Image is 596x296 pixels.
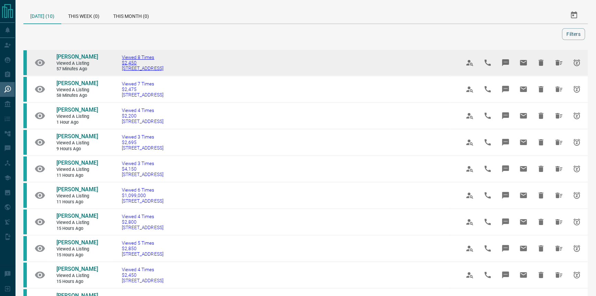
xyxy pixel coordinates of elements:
span: View Profile [461,81,478,98]
div: condos.ca [23,130,27,155]
a: [PERSON_NAME] [56,213,98,220]
button: Select Date Range [566,7,582,23]
span: Hide All from Joseph Quan [551,240,567,257]
span: $2,200 [122,113,163,119]
span: Message [497,108,514,124]
span: Hide [533,187,549,204]
span: [STREET_ADDRESS] [122,145,163,151]
a: Viewed 7 Times$2,475[STREET_ADDRESS] [122,81,163,98]
span: Hide All from Joseph Quan [551,214,567,230]
span: Message [497,81,514,98]
span: Viewed a Listing [56,246,98,252]
div: [DATE] (10) [23,7,61,24]
div: This Week (0) [61,7,106,23]
div: condos.ca [23,156,27,181]
span: Hide [533,134,549,151]
div: condos.ca [23,183,27,208]
span: Message [497,240,514,257]
span: Snooze [568,81,585,98]
span: [PERSON_NAME] [56,160,98,166]
span: Email [515,240,532,257]
span: Email [515,267,532,283]
span: [PERSON_NAME] [56,53,98,60]
span: Call [479,81,496,98]
span: Hide All from Yasmine Bifout [551,187,567,204]
span: View Profile [461,161,478,177]
span: [STREET_ADDRESS] [122,225,163,230]
span: Viewed a Listing [56,220,98,226]
span: [STREET_ADDRESS] [122,119,163,124]
span: Call [479,240,496,257]
a: Viewed 3 Times$2,695[STREET_ADDRESS] [122,134,163,151]
span: $2,695 [122,140,163,145]
span: Viewed 3 Times [122,134,163,140]
span: Email [515,134,532,151]
span: [PERSON_NAME] [56,106,98,113]
a: Viewed 3 Times$4,150[STREET_ADDRESS] [122,161,163,177]
span: Call [479,161,496,177]
span: Call [479,267,496,283]
span: Viewed 7 Times [122,81,163,86]
span: Snooze [568,214,585,230]
span: Snooze [568,267,585,283]
span: View Profile [461,134,478,151]
span: Call [479,187,496,204]
span: Email [515,54,532,71]
span: Hide [533,240,549,257]
a: [PERSON_NAME] [56,80,98,87]
div: condos.ca [23,210,27,234]
span: Hide [533,214,549,230]
span: $2,450 [122,272,163,278]
span: View Profile [461,240,478,257]
a: Viewed 4 Times$2,450[STREET_ADDRESS] [122,267,163,283]
span: Viewed 3 Times [122,161,163,166]
span: View Profile [461,187,478,204]
span: Viewed a Listing [56,273,98,279]
span: Hide All from Noah Park [551,134,567,151]
span: Viewed 5 Times [122,240,163,246]
span: Email [515,81,532,98]
a: Viewed 4 Times$2,200[STREET_ADDRESS] [122,108,163,124]
span: Message [497,161,514,177]
div: condos.ca [23,263,27,287]
span: Message [497,214,514,230]
a: Viewed 5 Times$2,850[STREET_ADDRESS] [122,240,163,257]
span: Snooze [568,54,585,71]
span: View Profile [461,108,478,124]
span: 9 hours ago [56,146,98,152]
span: 1 hour ago [56,120,98,125]
span: Viewed a Listing [56,114,98,120]
span: Hide [533,267,549,283]
span: [PERSON_NAME] [56,213,98,219]
span: View Profile [461,214,478,230]
span: Call [479,214,496,230]
span: Hide All from Chi Wong [551,267,567,283]
span: Snooze [568,161,585,177]
span: Email [515,161,532,177]
span: Email [515,108,532,124]
span: Viewed a Listing [56,140,98,146]
span: 58 minutes ago [56,93,98,99]
span: 15 hours ago [56,279,98,285]
span: [STREET_ADDRESS] [122,172,163,177]
span: $2,450 [122,60,163,65]
span: [STREET_ADDRESS] [122,278,163,283]
span: Viewed 4 Times [122,108,163,113]
div: condos.ca [23,50,27,75]
span: 15 hours ago [56,252,98,258]
span: $2,800 [122,219,163,225]
span: Viewed 6 Times [122,187,163,193]
span: 57 minutes ago [56,66,98,72]
span: 15 hours ago [56,226,98,232]
span: Hide [533,108,549,124]
span: Hide All from Chi Wong [551,54,567,71]
span: [STREET_ADDRESS] [122,92,163,98]
span: Viewed a Listing [56,193,98,199]
span: Hide [533,81,549,98]
span: Viewed 4 Times [122,214,163,219]
span: Snooze [568,134,585,151]
span: View Profile [461,54,478,71]
span: [STREET_ADDRESS] [122,198,163,204]
span: [PERSON_NAME] [56,133,98,140]
span: Viewed a Listing [56,87,98,93]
